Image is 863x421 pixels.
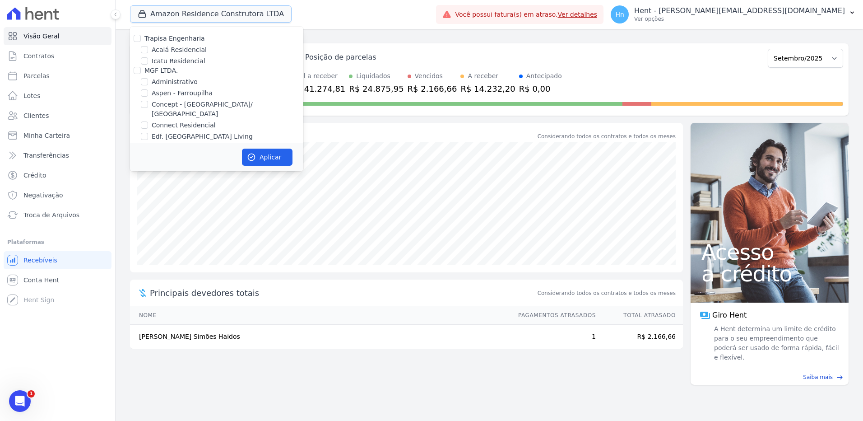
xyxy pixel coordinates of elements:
a: Negativação [4,186,111,204]
a: Contratos [4,47,111,65]
label: MGF LTDA. [144,67,178,74]
span: a crédito [701,263,838,285]
span: 1 [28,390,35,398]
a: Minha Carteira [4,126,111,145]
a: Recebíveis [4,251,111,269]
span: Negativação [23,191,63,200]
button: Hn Hent - [PERSON_NAME][EMAIL_ADDRESS][DOMAIN_NAME] Ver opções [603,2,863,27]
span: A Hent determina um limite de crédito para o seu empreendimento que poderá ser usado de forma ráp... [712,324,840,362]
div: Saldo devedor total [150,130,536,142]
label: Trapisa Engenharia [144,35,205,42]
span: Hn [615,11,624,18]
span: Parcelas [23,71,50,80]
a: Clientes [4,107,111,125]
div: A receber [468,71,498,81]
div: R$ 24.875,95 [349,83,404,95]
div: Considerando todos os contratos e todos os meses [538,132,676,140]
span: Transferências [23,151,69,160]
td: 1 [510,325,596,349]
a: Visão Geral [4,27,111,45]
th: Total Atrasado [596,306,683,325]
div: Liquidados [356,71,390,81]
iframe: Intercom live chat [9,390,31,412]
span: Você possui fatura(s) em atraso. [455,10,597,19]
span: Saiba mais [803,373,833,381]
a: Crédito [4,166,111,184]
div: R$ 0,00 [519,83,562,95]
button: Aplicar [242,149,292,166]
span: Minha Carteira [23,131,70,140]
div: R$ 14.232,20 [460,83,515,95]
p: Ver opções [634,15,845,23]
span: Clientes [23,111,49,120]
span: Lotes [23,91,41,100]
span: Conta Hent [23,276,59,285]
th: Pagamentos Atrasados [510,306,596,325]
label: Acaiá Residencial [152,45,207,55]
label: Icatu Residencial [152,56,205,66]
span: Troca de Arquivos [23,210,79,220]
a: Parcelas [4,67,111,85]
div: Antecipado [526,71,562,81]
p: Hent - [PERSON_NAME][EMAIL_ADDRESS][DOMAIN_NAME] [634,6,845,15]
label: Connect Residencial [152,121,216,130]
a: Ver detalhes [558,11,598,18]
span: Crédito [23,171,46,180]
span: Considerando todos os contratos e todos os meses [538,289,676,297]
label: Aspen - Farroupilha [152,89,213,98]
div: R$ 2.166,66 [408,83,457,95]
span: Acesso [701,241,838,263]
div: Plataformas [7,237,108,248]
a: Conta Hent [4,271,111,289]
label: Edf. [GEOGRAPHIC_DATA] Living [152,132,253,141]
span: Principais devedores totais [150,287,536,299]
label: Concept - [GEOGRAPHIC_DATA]/ [GEOGRAPHIC_DATA] [152,100,303,119]
div: Vencidos [415,71,443,81]
div: R$ 41.274,81 [291,83,345,95]
td: [PERSON_NAME] Simões Haidos [130,325,510,349]
button: Amazon Residence Construtora LTDA [130,5,292,23]
th: Nome [130,306,510,325]
a: Saiba mais east [696,373,843,381]
span: east [836,374,843,381]
a: Lotes [4,87,111,105]
span: Recebíveis [23,256,57,265]
span: Contratos [23,51,54,61]
a: Transferências [4,146,111,164]
td: R$ 2.166,66 [596,325,683,349]
a: Troca de Arquivos [4,206,111,224]
span: Visão Geral [23,32,60,41]
span: Giro Hent [712,310,747,321]
label: Administrativo [152,77,198,87]
div: Posição de parcelas [305,52,376,63]
div: Total a receber [291,71,345,81]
